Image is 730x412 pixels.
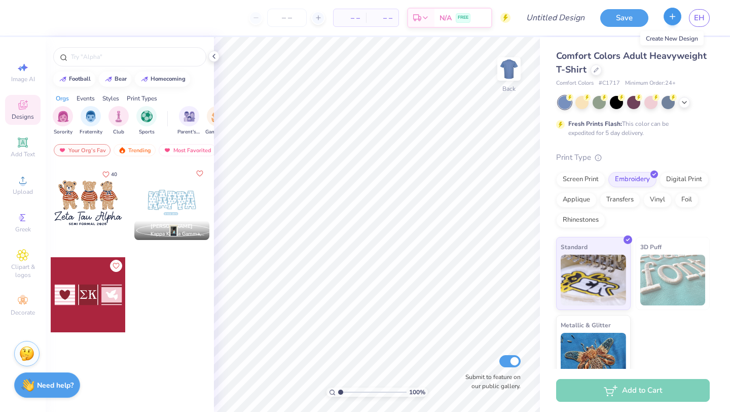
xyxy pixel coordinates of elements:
[205,128,229,136] span: Game Day
[556,152,710,163] div: Print Type
[80,106,102,136] div: filter for Fraternity
[136,106,157,136] button: filter button
[340,13,360,23] span: – –
[184,111,195,122] img: Parent's Weekend Image
[556,192,597,208] div: Applique
[561,255,626,305] img: Standard
[556,172,605,187] div: Screen Print
[502,84,516,93] div: Back
[140,76,149,82] img: trend_line.gif
[600,192,640,208] div: Transfers
[59,76,67,82] img: trend_line.gif
[11,150,35,158] span: Add Text
[111,172,117,177] span: 40
[556,50,707,76] span: Comfort Colors Adult Heavyweight T-Shirt
[177,128,201,136] span: Parent's Weekend
[141,111,153,122] img: Sports Image
[409,388,425,397] span: 100 %
[561,242,588,252] span: Standard
[675,192,699,208] div: Foil
[640,31,704,46] div: Create New Design
[108,106,129,136] button: filter button
[640,255,706,305] img: 3D Puff
[104,76,113,82] img: trend_line.gif
[518,8,593,28] input: Untitled Design
[11,75,35,83] span: Image AI
[54,128,72,136] span: Sorority
[53,72,95,87] button: football
[660,172,709,187] div: Digital Print
[151,223,193,230] span: [PERSON_NAME]
[561,320,611,330] span: Metallic & Glitter
[13,188,33,196] span: Upload
[460,372,521,391] label: Submit to feature on our public gallery.
[136,106,157,136] div: filter for Sports
[640,242,662,252] span: 3D Puff
[159,144,216,156] div: Most Favorited
[11,308,35,317] span: Decorate
[625,79,676,88] span: Minimum Order: 24 +
[151,76,186,82] div: homecoming
[139,128,155,136] span: Sports
[600,9,648,27] button: Save
[115,76,127,82] div: bear
[135,72,190,87] button: homecoming
[56,94,69,103] div: Orgs
[58,147,66,154] img: most_fav.gif
[177,106,201,136] div: filter for Parent's Weekend
[69,76,91,82] div: football
[108,106,129,136] div: filter for Club
[608,172,656,187] div: Embroidery
[177,106,201,136] button: filter button
[194,167,206,180] button: Like
[80,128,102,136] span: Fraternity
[99,72,131,87] button: bear
[118,147,126,154] img: trending.gif
[15,225,31,233] span: Greek
[5,263,41,279] span: Clipart & logos
[689,9,710,27] a: EH
[694,12,705,24] span: EH
[102,94,119,103] div: Styles
[113,128,124,136] span: Club
[267,9,307,27] input: – –
[561,333,626,384] img: Metallic & Glitter
[53,106,73,136] button: filter button
[499,59,519,79] img: Back
[77,94,95,103] div: Events
[70,52,200,62] input: Try "Alpha"
[110,260,122,272] button: Like
[151,230,205,238] span: Kappa Kappa Gamma, [GEOGRAPHIC_DATA]
[568,120,622,128] strong: Fresh Prints Flash:
[599,79,620,88] span: # C1717
[113,111,124,122] img: Club Image
[114,144,156,156] div: Trending
[556,79,594,88] span: Comfort Colors
[556,213,605,228] div: Rhinestones
[568,119,693,138] div: This color can be expedited for 5 day delivery.
[12,113,34,121] span: Designs
[54,144,111,156] div: Your Org's Fav
[163,147,171,154] img: most_fav.gif
[458,14,468,21] span: FREE
[643,192,672,208] div: Vinyl
[98,167,122,181] button: Like
[57,111,69,122] img: Sorority Image
[53,106,73,136] div: filter for Sorority
[372,13,392,23] span: – –
[440,13,452,23] span: N/A
[80,106,102,136] button: filter button
[85,111,96,122] img: Fraternity Image
[37,381,74,390] strong: Need help?
[205,106,229,136] div: filter for Game Day
[127,94,157,103] div: Print Types
[211,111,223,122] img: Game Day Image
[205,106,229,136] button: filter button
